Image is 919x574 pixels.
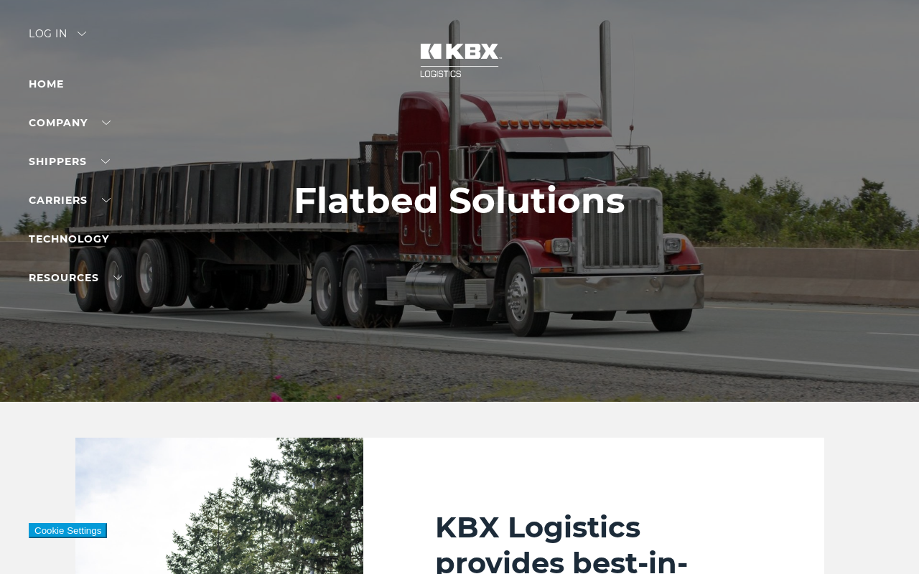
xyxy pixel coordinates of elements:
[294,180,625,222] h1: Flatbed Solutions
[29,155,110,168] a: SHIPPERS
[29,232,109,245] a: Technology
[29,194,111,207] a: Carriers
[29,523,107,538] button: Cookie Settings
[29,29,86,50] div: Log in
[29,271,122,284] a: RESOURCES
[847,505,919,574] iframe: Chat Widget
[78,32,86,36] img: arrow
[29,116,111,129] a: Company
[406,29,513,92] img: kbx logo
[29,77,64,90] a: Home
